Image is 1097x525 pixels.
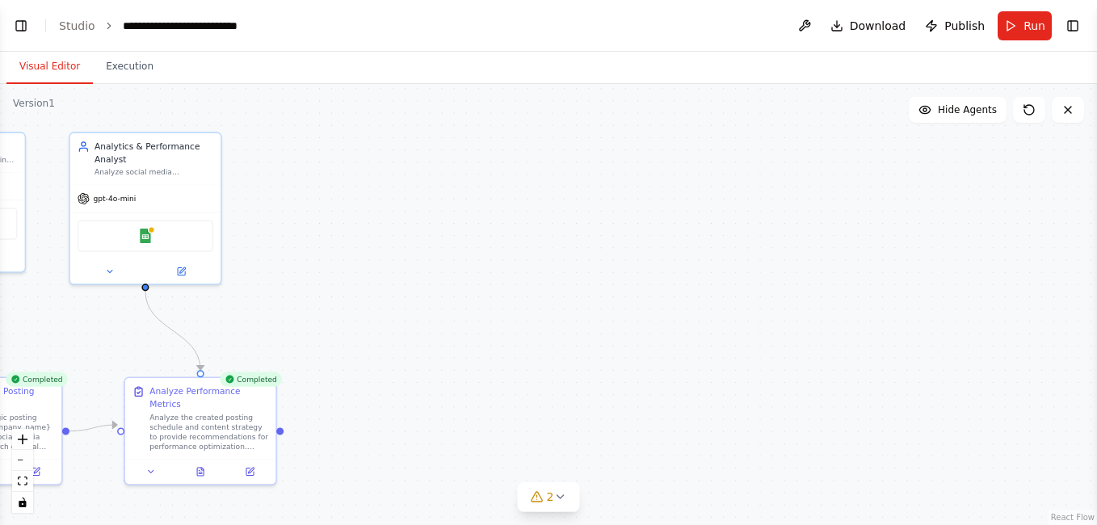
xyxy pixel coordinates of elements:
div: Version 1 [13,97,55,110]
a: Studio [59,19,95,32]
button: Open in side panel [146,264,216,279]
button: Open in side panel [229,464,271,479]
img: Google Sheets [138,229,153,243]
button: Publish [918,11,991,40]
button: Run [998,11,1052,40]
nav: breadcrumb [59,18,281,34]
button: fit view [12,471,33,492]
button: Download [824,11,913,40]
div: Analytics & Performance Analyst [95,141,213,165]
g: Edge from eda0c367-09c4-4644-a2a8-75dce571139f to 07351c6f-91c0-4e09-b90b-1a3494a07f31 [69,418,117,437]
div: Analytics & Performance AnalystAnalyze social media performance metrics, engagement rates, and au... [69,132,221,284]
button: Execution [93,50,166,84]
div: React Flow controls [12,429,33,513]
span: Hide Agents [938,103,997,116]
span: Publish [944,18,985,34]
div: Analyze social media performance metrics, engagement rates, and audience insights for {company_na... [95,167,213,177]
div: Completed [220,372,282,386]
button: zoom in [12,429,33,450]
button: toggle interactivity [12,492,33,513]
button: Show left sidebar [10,15,32,37]
button: View output [174,464,226,479]
button: 2 [518,482,580,512]
span: 2 [547,489,554,505]
button: Show right sidebar [1061,15,1084,37]
button: zoom out [12,450,33,471]
div: CompletedAnalyze Performance MetricsAnalyze the created posting schedule and content strategy to ... [124,377,276,485]
div: Analyze Performance Metrics [149,385,268,409]
button: Hide Agents [909,97,1007,123]
g: Edge from 1212c8c9-11fe-47bf-93e4-a54fbdcd658b to 07351c6f-91c0-4e09-b90b-1a3494a07f31 [139,291,206,370]
span: Run [1023,18,1045,34]
span: gpt-4o-mini [94,194,137,204]
button: Visual Editor [6,50,93,84]
div: Completed [6,372,68,386]
span: Download [850,18,906,34]
a: React Flow attribution [1051,513,1095,522]
div: Analyze the created posting schedule and content strategy to provide recommendations for performa... [149,412,268,451]
button: Open in side panel [15,464,57,479]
